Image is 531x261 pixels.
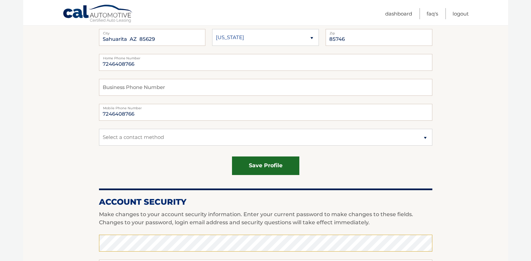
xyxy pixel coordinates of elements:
[99,197,432,207] h2: Account Security
[232,156,299,175] button: save profile
[326,29,432,34] label: Zip
[385,8,412,19] a: Dashboard
[99,210,432,227] p: Make changes to your account security information. Enter your current password to make changes to...
[99,79,432,96] input: Business Phone Number
[99,29,206,34] label: City
[63,4,133,24] a: Cal Automotive
[99,104,432,109] label: Mobile Phone Number
[99,29,206,46] input: City
[427,8,438,19] a: FAQ's
[453,8,469,19] a: Logout
[326,29,432,46] input: Zip
[99,104,432,121] input: Mobile Phone Number
[99,54,432,71] input: Home Phone Number
[99,54,432,59] label: Home Phone Number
